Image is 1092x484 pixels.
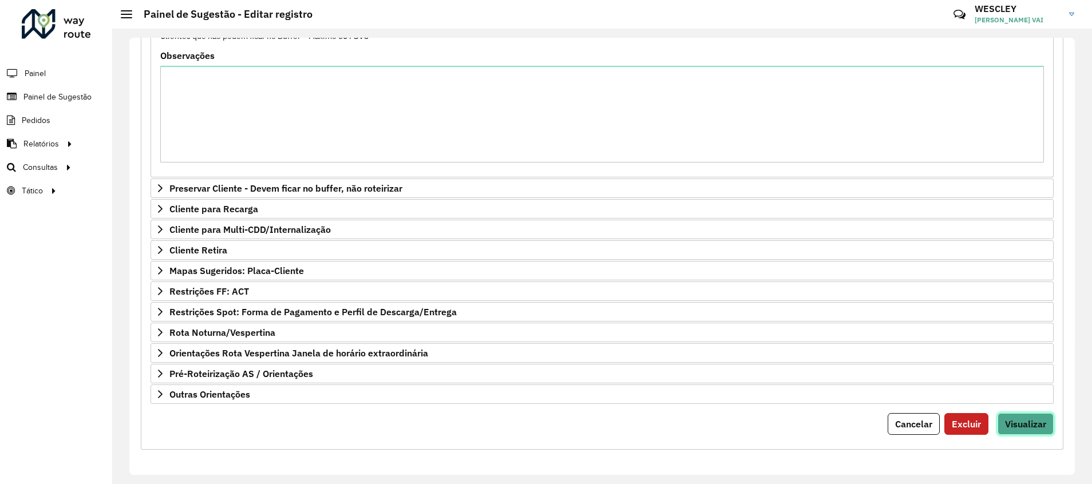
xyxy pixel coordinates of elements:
[169,266,304,275] span: Mapas Sugeridos: Placa-Cliente
[23,91,92,103] span: Painel de Sugestão
[132,8,312,21] h2: Painel de Sugestão - Editar registro
[952,418,981,430] span: Excluir
[998,413,1054,435] button: Visualizar
[169,184,402,193] span: Preservar Cliente - Devem ficar no buffer, não roteirizar
[151,364,1054,383] a: Pré-Roteirização AS / Orientações
[169,390,250,399] span: Outras Orientações
[169,204,258,213] span: Cliente para Recarga
[169,307,457,316] span: Restrições Spot: Forma de Pagamento e Perfil de Descarga/Entrega
[944,413,988,435] button: Excluir
[895,418,932,430] span: Cancelar
[151,384,1054,404] a: Outras Orientações
[169,225,331,234] span: Cliente para Multi-CDD/Internalização
[151,343,1054,363] a: Orientações Rota Vespertina Janela de horário extraordinária
[151,281,1054,301] a: Restrições FF: ACT
[151,220,1054,239] a: Cliente para Multi-CDD/Internalização
[888,413,940,435] button: Cancelar
[23,161,58,173] span: Consultas
[160,31,369,41] small: Clientes que não podem ficar no Buffer – Máximo 50 PDVS
[169,245,227,255] span: Cliente Retira
[169,287,249,296] span: Restrições FF: ACT
[975,15,1061,25] span: [PERSON_NAME] VAI
[22,185,43,197] span: Tático
[151,302,1054,322] a: Restrições Spot: Forma de Pagamento e Perfil de Descarga/Entrega
[151,178,1054,198] a: Preservar Cliente - Devem ficar no buffer, não roteirizar
[23,138,59,150] span: Relatórios
[1005,418,1046,430] span: Visualizar
[975,3,1061,14] h3: WESCLEY
[151,261,1054,280] a: Mapas Sugeridos: Placa-Cliente
[947,2,972,27] a: Contato Rápido
[22,114,50,126] span: Pedidos
[169,348,428,358] span: Orientações Rota Vespertina Janela de horário extraordinária
[169,369,313,378] span: Pré-Roteirização AS / Orientações
[151,240,1054,260] a: Cliente Retira
[169,328,275,337] span: Rota Noturna/Vespertina
[25,68,46,80] span: Painel
[160,50,215,61] font: Observações
[151,323,1054,342] a: Rota Noturna/Vespertina
[151,199,1054,219] a: Cliente para Recarga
